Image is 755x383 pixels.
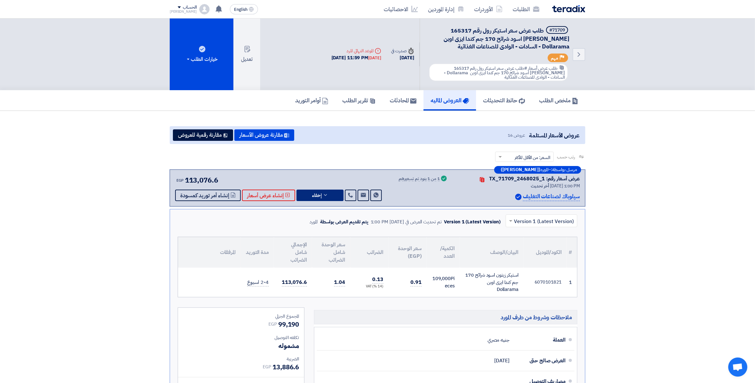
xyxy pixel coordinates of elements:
span: English [234,7,247,12]
td: 6070101821 [524,268,567,297]
div: – [494,166,581,174]
span: 0.91 [410,278,422,286]
span: المورد [540,168,548,172]
th: الإجمالي شامل الضرائب [274,237,312,268]
th: الكمية/العدد [427,237,460,268]
span: 113,076.6 [185,175,218,185]
span: 1.04 [334,278,345,286]
h5: أوامر التوريد [295,97,328,104]
div: (14 %) VAT [355,284,383,289]
span: EGP [176,177,184,183]
h5: حائط التحديثات [483,97,525,104]
p: سيلوباك لصناعات التغليف [523,192,580,201]
a: ملخص الطلب [532,90,585,111]
span: طلب عرض أسعار [528,65,558,72]
div: استيكر زيتون اسود شرائح 170 جم كندا ايزى اوبن Dollarama [465,271,518,293]
span: رتب حسب [557,154,575,160]
div: الحساب [183,5,196,10]
div: صدرت في [391,47,414,54]
th: الضرائب [350,237,388,268]
span: EGP [263,364,271,370]
span: [DATE] 1:00 PM [550,183,580,189]
img: Teradix logo [552,5,585,12]
div: المجموع الجزئي [183,313,299,320]
div: العرض صالح حتى [515,353,566,368]
button: إنشاء أمر توريد كمسودة [175,190,241,201]
span: 109,000 [432,275,451,282]
button: تعديل [233,18,260,90]
span: عروض 16 [508,132,525,139]
button: مقارنة عروض الأسعار [234,129,294,141]
span: إخفاء [312,193,322,198]
td: 1 [567,268,577,297]
a: تقرير الطلب [335,90,383,111]
span: إنشاء أمر توريد كمسودة [180,193,229,198]
h5: طلب عرض سعر استيكر رول رقم 165317 استيكر زيتون اسود شرائح 170 جم كندا ايزى اوبن Dollarama - الساد... [428,26,569,50]
th: # [567,237,577,268]
span: مرسل بواسطة: [551,168,577,172]
div: [DATE] [391,54,414,61]
button: مقارنة رقمية للعروض [173,129,233,141]
span: 113,076.6 [282,278,307,286]
span: EGP [268,321,277,328]
h5: ملاحظات وشروط من طرف المورد [314,310,577,324]
button: خيارات الطلب [170,18,233,90]
div: الضريبة [183,356,299,362]
div: جنيه مصري [488,334,509,346]
th: البيان/الوصف [460,237,524,268]
div: Version 1 (Latest Version) [444,218,501,226]
th: سعر الوحدة (EGP) [388,237,427,268]
a: الطلبات [508,2,545,17]
span: طلب عرض سعر استيكر رول رقم 165317 [PERSON_NAME] اسود شرائح 170 جم كندا ايزى اوبن Dollarama - السا... [442,26,569,51]
div: تكلفه التوصيل [183,334,299,341]
a: المحادثات [383,90,424,111]
div: المورد [310,218,317,226]
span: 2-4 اسبوع [247,278,269,286]
a: حائط التحديثات [476,90,532,111]
span: [DATE] [495,358,509,364]
div: [DATE] [368,55,381,61]
b: ([PERSON_NAME]) [501,168,540,172]
h5: المحادثات [390,97,417,104]
span: مشموله [278,341,299,350]
span: #طلب عرض سعر استيكر رول رقم 165317 [PERSON_NAME] اسود شرائح 170 جم كندا ايزى اوبن Dollarama - الس... [444,65,565,81]
span: مهم [551,55,558,61]
span: عروض الأسعار المستلمة [529,131,580,140]
button: English [230,4,258,14]
div: #71709 [549,28,565,33]
div: Open chat [728,358,747,377]
span: أخر تحديث [531,183,549,189]
th: المرفقات [178,237,241,268]
a: الاحصائيات [379,2,423,17]
span: 13,886.6 [273,362,299,372]
th: الكود/الموديل [524,237,567,268]
a: إدارة الموردين [423,2,469,17]
button: إخفاء [296,190,344,201]
div: يتم تقديم العرض بواسطة [320,218,368,226]
button: إنشاء عرض أسعار [242,190,295,201]
span: إنشاء عرض أسعار [247,193,284,198]
a: أوامر التوريد [288,90,335,111]
h5: تقرير الطلب [342,97,376,104]
div: [PERSON_NAME] [170,10,197,13]
div: خيارات الطلب [186,55,217,63]
div: 1 من 1 بنود تم تسعيرهم [399,177,440,182]
div: الموعد النهائي للرد [331,47,381,54]
span: السعر: من الأقل للأكثر [515,154,550,161]
div: [DATE] 11:59 PM [331,54,381,61]
a: العروض الماليه [424,90,476,111]
th: سعر الوحدة شامل الضرائب [312,237,350,268]
div: العملة [515,332,566,348]
img: Verified Account [515,194,522,200]
td: Pieces [427,268,460,297]
h5: العروض الماليه [431,97,469,104]
img: profile_test.png [199,4,210,14]
a: الأوردرات [469,2,508,17]
span: 99,190 [278,320,299,329]
div: عرض أسعار رقم: TX_71709_2468025_1 [489,175,580,183]
div: تم تحديث العرض في [DATE] 1:00 PM [371,218,442,226]
span: 0.13 [372,276,383,284]
h5: ملخص الطلب [539,97,578,104]
th: مدة التوريد [241,237,274,268]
